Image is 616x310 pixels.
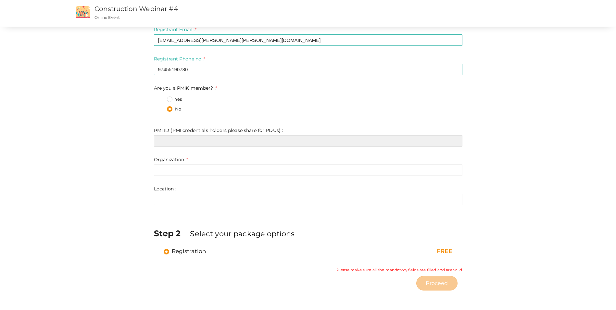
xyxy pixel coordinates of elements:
p: Online Event [94,15,403,20]
label: Organization : [154,156,188,163]
label: No [167,106,181,112]
label: PMI ID (PMI credentials holders please share for PDUs) : [154,127,283,134]
label: Step 2 [154,227,189,239]
input: Enter registrant email here. [154,34,462,46]
label: Are you a PMIK member? : [154,85,218,91]
small: Please make sure all the mandatory fields are filled and are valid [336,267,462,273]
button: Proceed [416,276,457,291]
input: Enter registrant phone no here. [154,64,462,75]
img: event2.png [76,6,90,18]
label: Registrant Email : [154,26,197,33]
label: Registration [164,247,206,255]
label: Registrant Phone no : [154,56,206,62]
label: Location : [154,186,176,192]
span: Proceed [426,279,448,287]
a: Construction Webinar #4 [94,5,178,13]
div: FREE [364,247,453,256]
label: Yes [167,96,182,103]
label: Select your package options [190,228,295,239]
